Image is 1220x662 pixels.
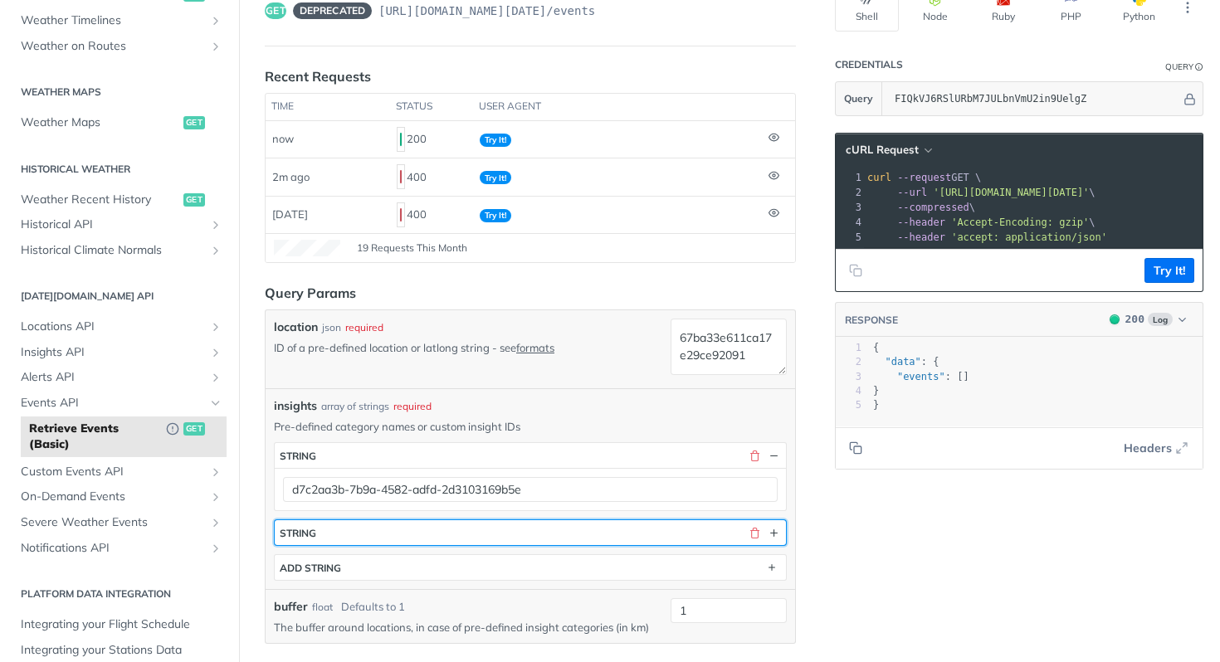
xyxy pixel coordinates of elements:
a: Events APIHide subpages for Events API [12,391,227,416]
a: Custom Events APIShow subpages for Custom Events API [12,460,227,484]
div: required [393,399,432,414]
a: Historical APIShow subpages for Historical API [12,212,227,237]
span: --compressed [897,202,969,213]
div: 2 [836,355,861,369]
span: Try It! [480,134,511,147]
div: QueryInformation [1165,61,1203,73]
div: Query Params [265,283,356,303]
div: 4 [836,384,861,398]
span: GET \ [867,172,981,183]
div: 4 [836,215,864,230]
span: Weather Recent History [21,192,179,208]
button: Show subpages for Historical Climate Normals [209,244,222,257]
span: Insights API [21,344,205,361]
button: Show subpages for Severe Weather Events [209,516,222,529]
a: Insights APIShow subpages for Insights API [12,340,227,365]
div: string [280,450,316,462]
label: location [274,319,318,336]
th: user agent [473,94,762,120]
span: get [183,193,205,207]
a: formats [516,341,554,354]
span: 'Accept-Encoding: gzip' [951,217,1089,228]
span: Integrating your Stations Data [21,642,222,659]
button: Show subpages for On-Demand Events [209,490,222,504]
span: https://api.tomorrow.io/v4/events [378,2,595,19]
span: Query [844,91,873,106]
span: Headers [1124,440,1172,457]
div: array of strings [321,399,389,414]
span: \ [867,187,1096,198]
div: float [312,600,333,615]
button: Headers [1115,436,1194,460]
a: Alerts APIShow subpages for Alerts API [12,365,227,390]
div: Recent Requests [265,66,371,86]
h2: Platform DATA integration [12,587,227,601]
a: Locations APIShow subpages for Locations API [12,314,227,339]
span: "events" [897,371,945,382]
button: Show subpages for Locations API [209,320,222,333]
div: json [322,320,341,335]
button: RESPONSE [844,312,899,329]
button: 200200Log [1101,311,1194,328]
div: 1 [836,341,861,355]
span: 'accept: application/json' [951,231,1107,243]
button: Show subpages for Insights API [209,346,222,359]
span: 2m ago [272,170,310,183]
span: --url [897,187,927,198]
button: Delete [747,525,762,540]
span: '[URL][DOMAIN_NAME][DATE]' [933,187,1089,198]
span: curl [867,172,891,183]
a: Weather on RoutesShow subpages for Weather on Routes [12,34,227,59]
h2: [DATE][DOMAIN_NAME] API [12,289,227,304]
button: Show [766,525,781,540]
p: ID of a pre-defined location or latlong string - see [274,340,664,355]
button: Deprecated Endpoint [166,421,179,438]
div: required [345,320,383,335]
div: Query [1165,61,1193,73]
span: Locations API [21,319,205,335]
button: string [275,443,786,468]
button: Delete [747,448,762,463]
div: 2 [836,185,864,200]
span: 200 [400,133,402,146]
button: Show subpages for Alerts API [209,371,222,384]
button: Show subpages for Notifications API [209,542,222,555]
div: 5 [836,398,861,412]
span: Alerts API [21,369,205,386]
span: Weather Maps [21,114,179,131]
span: "data" [885,356,920,368]
span: } [873,399,879,411]
i: Information [1195,63,1203,71]
span: Log [1148,313,1173,326]
canvas: Line Graph [274,240,340,256]
th: status [390,94,473,120]
th: time [266,94,390,120]
span: Try It! [480,209,511,222]
span: 400 [400,170,402,183]
div: 400 [397,163,466,191]
a: Notifications APIShow subpages for Notifications API [12,536,227,561]
span: insights [274,397,317,415]
span: now [272,132,294,145]
h2: Weather Maps [12,85,227,100]
span: [DATE] [272,207,308,221]
p: Pre-defined category names or custom insight IDs [274,419,787,434]
a: Weather Mapsget [12,110,227,135]
div: Credentials [835,58,903,71]
button: Hide subpages for Events API [209,397,222,410]
span: : { [873,356,939,368]
textarea: 67ba33e611ca17e29ce92091 [671,319,787,375]
a: Severe Weather EventsShow subpages for Severe Weather Events [12,510,227,535]
button: Show subpages for Weather Timelines [209,14,222,27]
span: 200 [1125,313,1144,325]
span: cURL Request [846,143,919,157]
span: Events API [21,395,205,411]
span: \ [867,217,1096,228]
span: Notifications API [21,540,205,557]
button: Query [836,82,882,115]
span: Custom Events API [21,464,205,480]
span: } [873,385,879,397]
div: 1 [836,170,864,185]
span: get [183,422,205,436]
span: Historical Climate Normals [21,242,205,259]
